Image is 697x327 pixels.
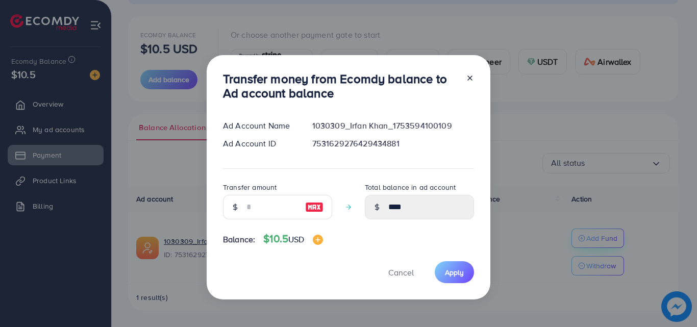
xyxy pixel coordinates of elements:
[223,71,458,101] h3: Transfer money from Ecomdy balance to Ad account balance
[304,120,482,132] div: 1030309_Irfan Khan_1753594100109
[365,182,456,192] label: Total balance in ad account
[215,120,304,132] div: Ad Account Name
[305,201,323,213] img: image
[388,267,414,278] span: Cancel
[313,235,323,245] img: image
[288,234,304,245] span: USD
[263,233,322,245] h4: $10.5
[445,267,464,278] span: Apply
[223,234,255,245] span: Balance:
[376,261,427,283] button: Cancel
[304,138,482,149] div: 7531629276429434881
[435,261,474,283] button: Apply
[215,138,304,149] div: Ad Account ID
[223,182,277,192] label: Transfer amount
